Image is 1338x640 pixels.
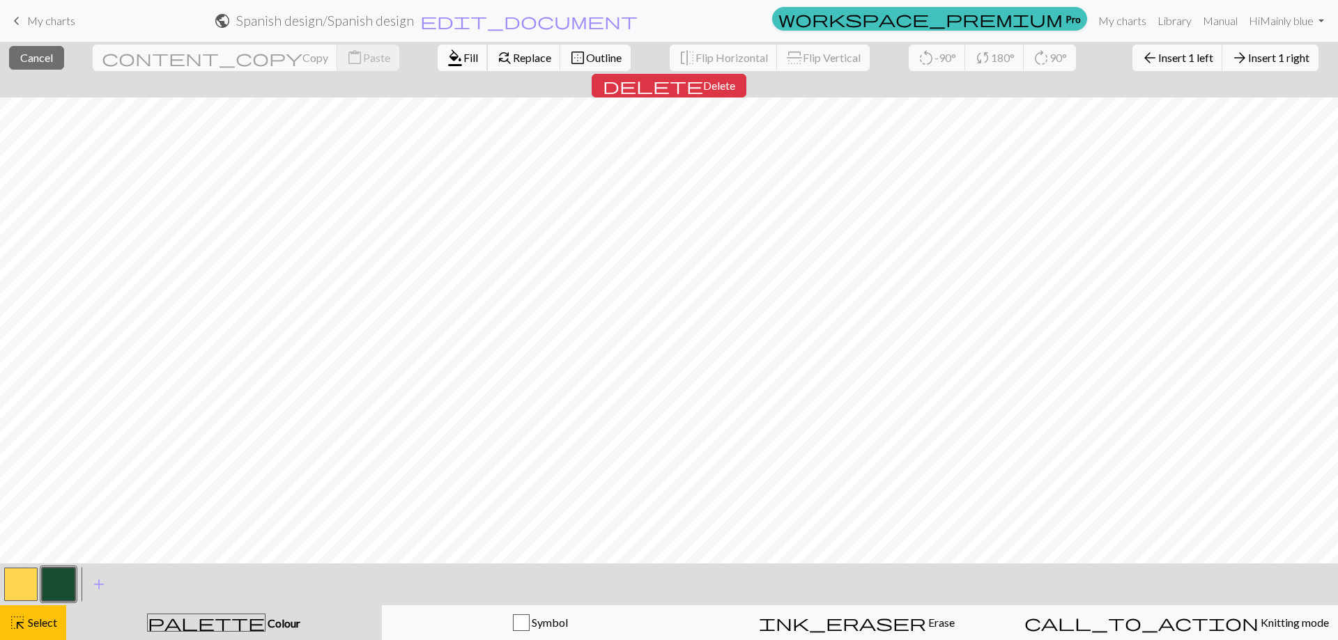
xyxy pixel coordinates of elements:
button: Flip Vertical [777,45,870,71]
span: add [91,575,107,594]
button: Erase [698,605,1015,640]
span: keyboard_arrow_left [8,11,25,31]
span: find_replace [496,48,513,68]
span: Symbol [530,616,568,629]
button: Fill [438,45,488,71]
span: Select [26,616,57,629]
button: Outline [560,45,631,71]
button: Replace [487,45,561,71]
span: rotate_right [1033,48,1049,68]
a: HiMainly blue [1243,7,1330,35]
span: ink_eraser [759,613,926,632]
button: 90° [1024,45,1076,71]
button: Copy [93,45,338,71]
span: Cancel [20,51,53,64]
span: Delete [703,79,735,92]
span: 90° [1049,51,1067,64]
span: Fill [463,51,478,64]
a: My charts [8,9,75,33]
span: workspace_premium [778,9,1063,29]
span: Replace [513,51,551,64]
a: Library [1152,7,1197,35]
span: arrow_forward [1231,48,1248,68]
span: sync [974,48,991,68]
span: highlight_alt [9,613,26,632]
button: Colour [66,605,382,640]
span: rotate_left [918,48,935,68]
button: Cancel [9,46,64,70]
span: My charts [27,14,75,27]
span: -90° [935,51,956,64]
span: palette [148,613,265,632]
span: Knitting mode [1259,616,1329,629]
a: Manual [1197,7,1243,35]
span: Flip Horizontal [695,51,768,64]
span: Copy [302,51,328,64]
span: flip [679,48,695,68]
button: -90° [909,45,966,71]
button: Insert 1 right [1222,45,1318,71]
span: content_copy [102,48,302,68]
span: Outline [586,51,622,64]
span: Insert 1 left [1158,51,1213,64]
span: format_color_fill [447,48,463,68]
button: Knitting mode [1015,605,1338,640]
span: flip [785,49,804,66]
span: 180° [991,51,1015,64]
button: Symbol [382,605,699,640]
span: border_outer [569,48,586,68]
span: arrow_back [1141,48,1158,68]
button: Delete [592,74,746,97]
h2: Spanish design / Spanish design [236,13,414,29]
a: Pro [772,7,1087,31]
span: Insert 1 right [1248,51,1309,64]
button: Flip Horizontal [670,45,778,71]
a: My charts [1093,7,1152,35]
span: Flip Vertical [803,51,861,64]
button: Insert 1 left [1132,45,1223,71]
span: call_to_action [1024,613,1259,632]
button: 180° [965,45,1024,71]
span: Erase [926,616,955,629]
span: edit_document [420,11,638,31]
span: Colour [266,616,300,630]
span: delete [603,76,703,95]
span: public [214,11,231,31]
